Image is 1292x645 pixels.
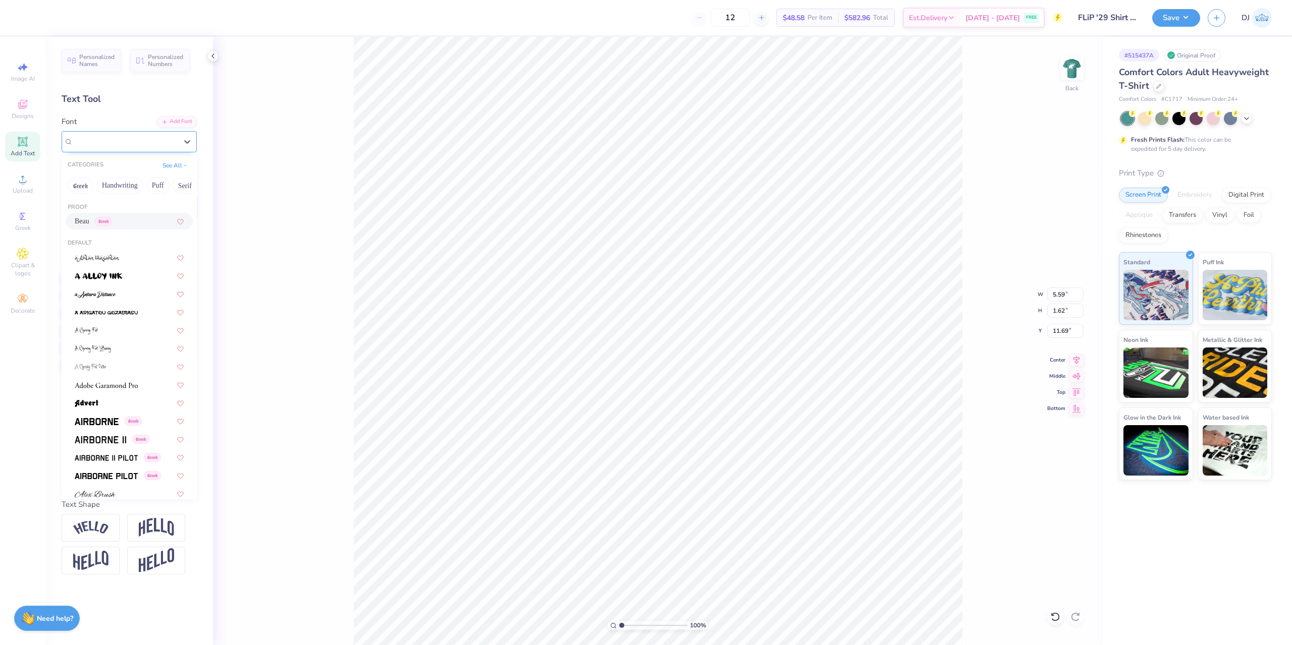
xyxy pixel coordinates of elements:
[1123,412,1181,423] span: Glow in the Dark Ink
[146,178,170,194] button: Puff
[75,400,98,407] img: Advert
[125,417,142,426] span: Greek
[1162,208,1203,223] div: Transfers
[1119,167,1272,179] div: Print Type
[144,471,161,480] span: Greek
[965,13,1020,23] span: [DATE] - [DATE]
[1119,208,1159,223] div: Applique
[62,92,197,106] div: Text Tool
[1237,208,1261,223] div: Foil
[62,239,197,248] div: Default
[1119,49,1159,62] div: # 515437A
[148,53,184,68] span: Personalized Numbers
[15,224,31,232] span: Greek
[96,178,143,194] button: Handwriting
[75,418,119,425] img: Airborne
[11,149,35,157] span: Add Text
[95,217,112,226] span: Greek
[1123,257,1150,267] span: Standard
[75,216,89,226] span: Beau
[873,13,888,23] span: Total
[909,13,947,23] span: Est. Delivery
[12,112,34,120] span: Designs
[807,13,832,23] span: Per Item
[68,178,93,194] button: Greek
[62,116,77,128] label: Font
[13,187,33,195] span: Upload
[690,621,706,630] span: 100 %
[1047,389,1065,396] span: Top
[1161,95,1182,104] span: # C1717
[1123,425,1189,476] img: Glow in the Dark Ink
[73,551,109,570] img: Flag
[139,548,174,573] img: Rise
[1164,49,1221,62] div: Original Proof
[79,53,115,68] span: Personalized Names
[75,491,115,498] img: Alex Brush
[75,273,122,280] img: a Alloy Ink
[75,255,120,262] img: a Ahlan Wasahlan
[1131,136,1185,144] strong: Fresh Prints Flash:
[1152,9,1200,27] button: Save
[73,521,109,535] img: Arc
[1119,188,1168,203] div: Screen Print
[1203,334,1262,345] span: Metallic & Glitter Ink
[1242,8,1272,28] a: DJ
[1123,347,1189,398] img: Neon Ink
[75,454,138,461] img: Airborne II Pilot
[1047,405,1065,412] span: Bottom
[1203,257,1224,267] span: Puff Ink
[1222,188,1271,203] div: Digital Print
[132,435,149,444] span: Greek
[11,75,35,83] span: Image AI
[68,161,103,169] div: CATEGORIES
[1065,84,1079,93] div: Back
[75,309,138,316] img: a Arigatou Gozaimasu
[1171,188,1219,203] div: Embroidery
[1119,228,1168,243] div: Rhinestones
[62,499,197,510] div: Text Shape
[5,261,40,277] span: Clipart & logos
[1203,347,1268,398] img: Metallic & Glitter Ink
[173,178,197,194] button: Serif
[1242,12,1250,24] span: DJ
[1206,208,1234,223] div: Vinyl
[144,453,161,462] span: Greek
[1131,135,1255,153] div: This color can be expedited for 5 day delivery.
[75,364,106,371] img: A Charming Font Outline
[1047,373,1065,380] span: Middle
[1203,412,1249,423] span: Water based Ink
[75,382,138,389] img: Adobe Garamond Pro
[75,291,116,298] img: a Antara Distance
[844,13,870,23] span: $582.96
[75,327,98,334] img: A Charming Font
[75,473,138,480] img: Airborne Pilot
[1203,425,1268,476] img: Water based Ink
[1119,66,1269,92] span: Comfort Colors Adult Heavyweight T-Shirt
[1119,95,1156,104] span: Comfort Colors
[783,13,804,23] span: $48.58
[159,160,191,170] button: See All
[1062,58,1082,79] img: Back
[1188,95,1238,104] span: Minimum Order: 24 +
[1203,270,1268,320] img: Puff Ink
[1070,8,1145,28] input: Untitled Design
[37,614,73,623] strong: Need help?
[11,307,35,315] span: Decorate
[1047,357,1065,364] span: Center
[75,345,111,353] img: A Charming Font Leftleaning
[139,518,174,537] img: Arch
[157,116,197,128] div: Add Font
[1123,270,1189,320] img: Standard
[1026,14,1037,21] span: FREE
[62,203,197,212] div: Proof
[1252,8,1272,28] img: Danyl Jon Ferrer
[1123,334,1148,345] span: Neon Ink
[75,436,126,443] img: Airborne II
[711,9,750,27] input: – –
